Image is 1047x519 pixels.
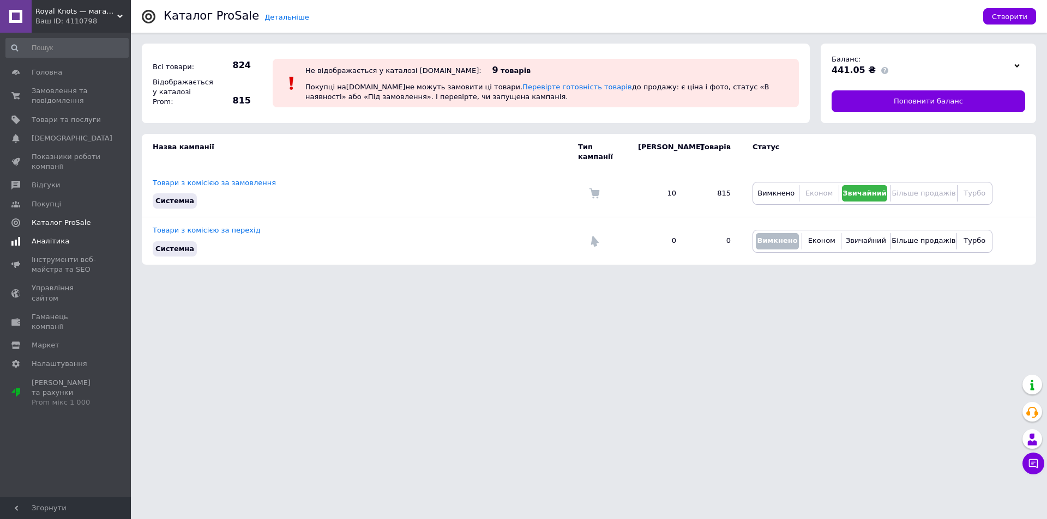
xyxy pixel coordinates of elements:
[32,199,61,209] span: Покупці
[832,90,1025,112] a: Поповнити баланс
[805,189,833,197] span: Економ
[150,59,210,75] div: Всі товари:
[627,170,687,217] td: 10
[32,378,101,408] span: [PERSON_NAME] та рахунки
[501,66,531,75] span: товарів
[756,233,799,249] button: Вимкнено
[522,83,632,91] a: Перевірте готовність товарів
[284,75,300,91] img: :exclamation:
[32,180,60,190] span: Відгуки
[805,233,838,249] button: Економ
[578,134,627,170] td: Тип кампанії
[894,96,963,106] span: Поповнити баланс
[5,38,129,58] input: Пошук
[32,86,101,106] span: Замовлення та повідомлення
[627,134,687,170] td: [PERSON_NAME]
[832,55,861,63] span: Баланс:
[150,75,210,110] div: Відображається у каталозі Prom:
[757,189,795,197] span: Вимкнено
[893,233,954,249] button: Більше продажів
[32,359,87,369] span: Налаштування
[213,95,251,107] span: 815
[992,13,1027,21] span: Створити
[892,189,955,197] span: Більше продажів
[589,236,600,247] img: Комісія за перехід
[627,217,687,265] td: 0
[846,236,886,245] span: Звичайний
[153,226,261,234] a: Товари з комісією за перехід
[305,66,482,75] div: Не відображається у каталозі [DOMAIN_NAME]:
[1022,453,1044,474] button: Чат з покупцем
[32,312,101,332] span: Гаманець компанії
[155,197,194,205] span: Системна
[32,218,91,228] span: Каталог ProSale
[155,245,194,253] span: Системна
[32,68,62,77] span: Головна
[742,134,992,170] td: Статус
[842,185,888,202] button: Звичайний
[960,233,989,249] button: Турбо
[264,13,309,21] a: Детальніше
[32,255,101,274] span: Інструменти веб-майстра та SEO
[802,185,835,202] button: Економ
[32,340,59,350] span: Маркет
[153,179,276,187] a: Товари з комісією за замовлення
[32,236,69,246] span: Аналітика
[142,134,578,170] td: Назва кампанії
[687,134,742,170] td: Товарів
[964,189,985,197] span: Турбо
[960,185,989,202] button: Турбо
[757,236,797,245] span: Вимкнено
[893,185,954,202] button: Більше продажів
[892,236,955,245] span: Більше продажів
[35,7,117,16] span: Royal Knots — магазин авторських аксесуарів із паракорду
[589,188,600,199] img: Комісія за замовлення
[32,152,101,172] span: Показники роботи компанії
[305,83,769,101] span: Покупці на [DOMAIN_NAME] не можуть замовити ці товари. до продажу: є ціна і фото, статус «В наявн...
[35,16,131,26] div: Ваш ID: 4110798
[756,185,796,202] button: Вимкнено
[843,189,887,197] span: Звичайний
[32,133,112,143] span: [DEMOGRAPHIC_DATA]
[844,233,887,249] button: Звичайний
[32,115,101,125] span: Товари та послуги
[164,10,259,22] div: Каталог ProSale
[32,398,101,407] div: Prom мікс 1 000
[687,170,742,217] td: 815
[492,65,498,75] span: 9
[983,8,1036,25] button: Створити
[964,236,985,245] span: Турбо
[808,236,835,245] span: Економ
[213,59,251,71] span: 824
[832,65,876,75] span: 441.05 ₴
[687,217,742,265] td: 0
[32,283,101,303] span: Управління сайтом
